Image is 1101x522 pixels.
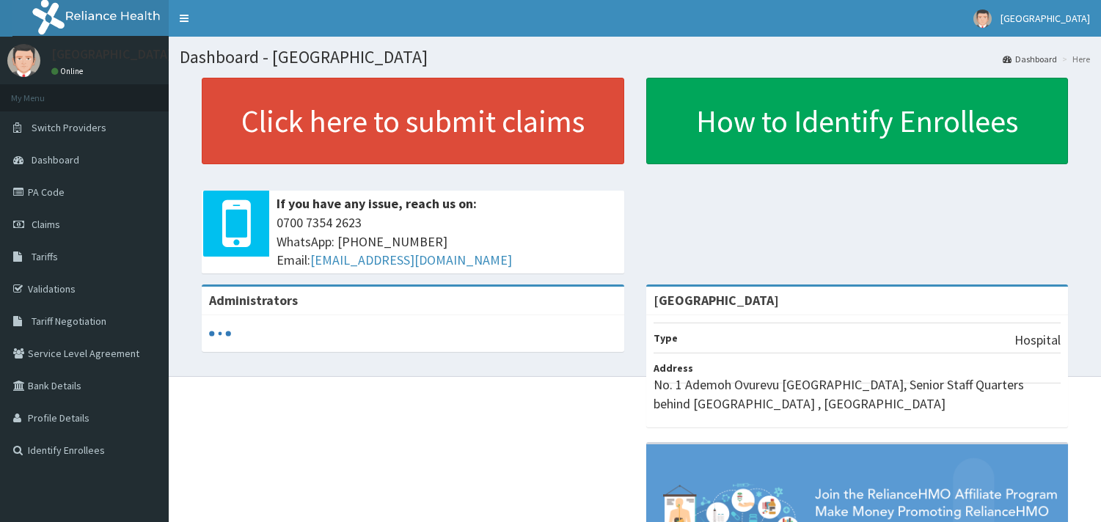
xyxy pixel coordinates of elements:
p: No. 1 Ademoh Ovurevu [GEOGRAPHIC_DATA], Senior Staff Quarters behind [GEOGRAPHIC_DATA] , [GEOGRAP... [654,375,1061,413]
a: Click here to submit claims [202,78,624,164]
a: [EMAIL_ADDRESS][DOMAIN_NAME] [310,251,512,268]
span: Dashboard [32,153,79,166]
span: [GEOGRAPHIC_DATA] [1001,12,1090,25]
span: Switch Providers [32,121,106,134]
b: If you have any issue, reach us on: [277,195,477,212]
b: Type [654,331,678,345]
b: Address [654,361,693,375]
h1: Dashboard - [GEOGRAPHIC_DATA] [180,48,1090,67]
a: How to Identify Enrollees [646,78,1069,164]
b: Administrators [209,292,298,309]
span: Tariff Negotiation [32,315,106,328]
strong: [GEOGRAPHIC_DATA] [654,292,779,309]
p: [GEOGRAPHIC_DATA] [51,48,172,61]
a: Dashboard [1003,53,1057,65]
span: 0700 7354 2623 WhatsApp: [PHONE_NUMBER] Email: [277,213,617,270]
img: User Image [7,44,40,77]
li: Here [1058,53,1090,65]
span: Tariffs [32,250,58,263]
a: Online [51,66,87,76]
svg: audio-loading [209,323,231,345]
p: Hospital [1014,331,1061,350]
span: Claims [32,218,60,231]
img: User Image [973,10,992,28]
